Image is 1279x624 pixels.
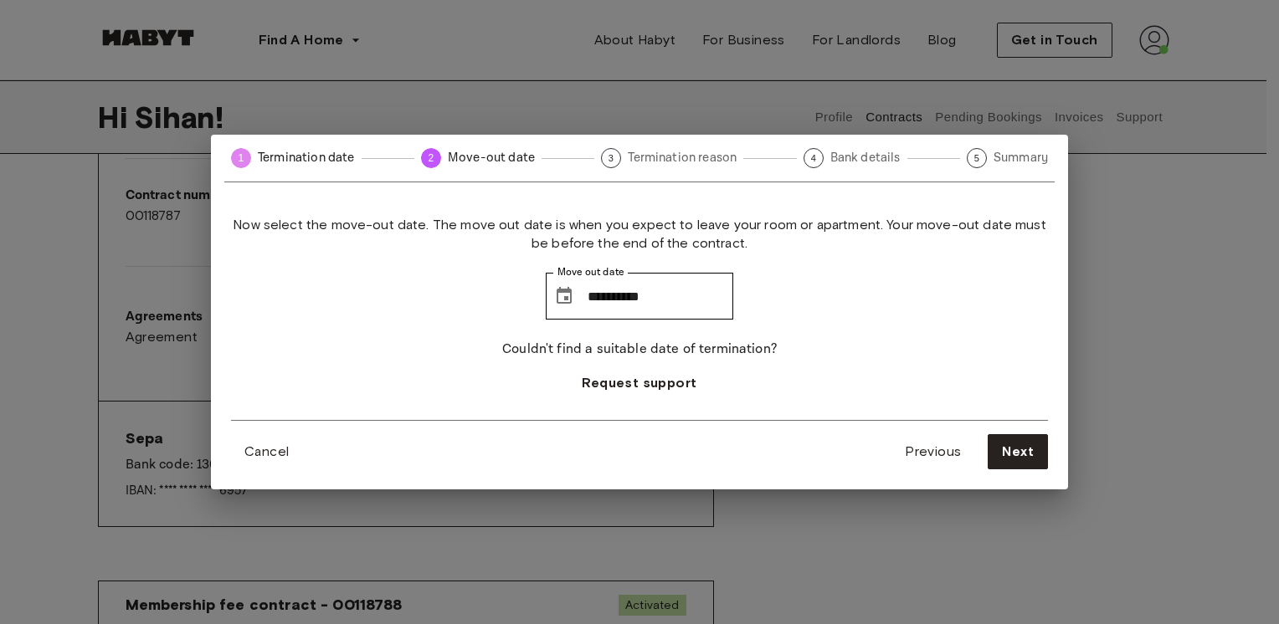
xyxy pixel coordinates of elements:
[231,435,302,468] button: Cancel
[810,153,815,163] text: 4
[988,434,1048,469] button: Next
[557,265,624,279] label: Move out date
[905,442,961,462] span: Previous
[258,149,355,166] span: Termination date
[609,153,614,163] text: 3
[547,279,581,313] button: Choose date, selected date is Feb 27, 2026
[1002,442,1034,462] span: Next
[994,149,1048,166] span: Summary
[231,216,1048,253] span: Now select the move-out date. The move out date is when you expect to leave your room or apartmen...
[502,340,777,360] p: Couldn't find a suitable date of termination?
[448,149,535,166] span: Move-out date
[429,152,434,164] text: 2
[628,149,737,166] span: Termination reason
[239,152,244,164] text: 1
[244,442,289,462] span: Cancel
[830,149,901,166] span: Bank details
[891,434,974,469] button: Previous
[974,153,979,163] text: 5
